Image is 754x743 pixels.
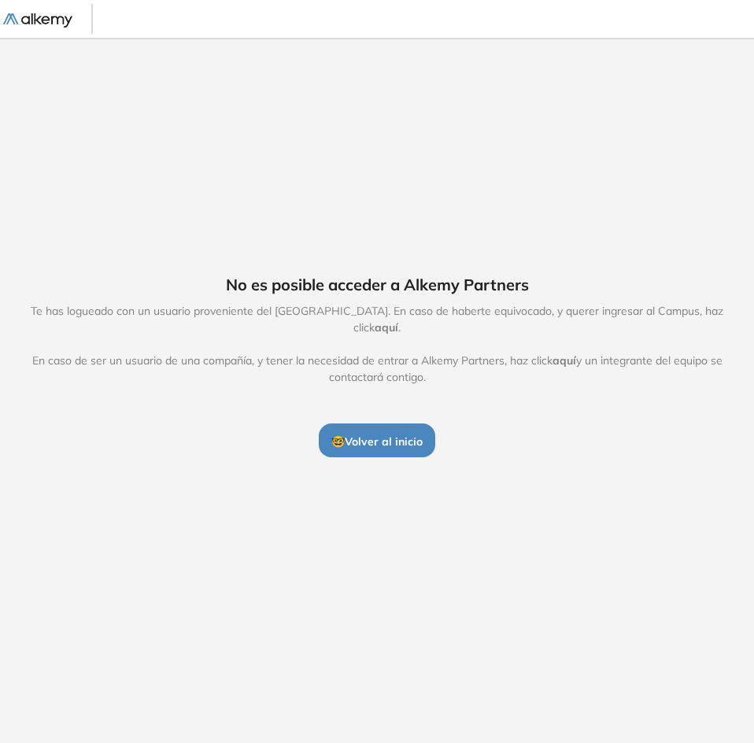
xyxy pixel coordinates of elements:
span: 🤓 Volver al inicio [331,434,423,449]
span: No es posible acceder a Alkemy Partners [226,273,529,297]
span: aquí [553,353,576,368]
span: aquí [375,320,398,335]
button: 🤓Volver al inicio [319,423,435,457]
img: Logo [3,13,72,28]
span: Te has logueado con un usuario proveniente del [GEOGRAPHIC_DATA]. En caso de haberte equivocado, ... [14,303,740,386]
